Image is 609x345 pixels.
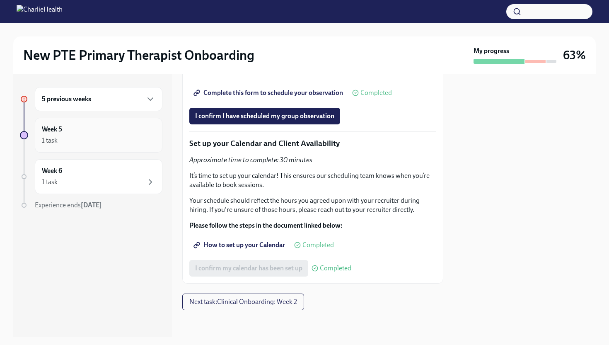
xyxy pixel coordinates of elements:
[320,265,351,272] span: Completed
[195,112,334,120] span: I confirm I have scheduled my group observation
[302,242,334,248] span: Completed
[20,118,162,153] a: Week 51 task
[35,87,162,111] div: 5 previous weeks
[474,46,509,56] strong: My progress
[189,221,343,229] strong: Please follow the steps in the document linked below:
[189,237,291,253] a: How to set up your Calendar
[195,241,285,249] span: How to set up your Calendar
[35,201,102,209] span: Experience ends
[195,89,343,97] span: Complete this form to schedule your observation
[189,108,340,124] button: I confirm I have scheduled my group observation
[563,48,586,63] h3: 63%
[20,159,162,194] a: Week 61 task
[42,125,62,134] h6: Week 5
[42,136,58,145] div: 1 task
[23,47,254,63] h2: New PTE Primary Therapist Onboarding
[182,294,304,310] button: Next task:Clinical Onboarding: Week 2
[189,298,297,306] span: Next task : Clinical Onboarding: Week 2
[189,138,436,149] p: Set up your Calendar and Client Availability
[42,166,62,175] h6: Week 6
[81,201,102,209] strong: [DATE]
[42,95,91,104] h6: 5 previous weeks
[189,171,436,190] p: It’s time to set up your calendar! This ensures our scheduling team knows when you’re available t...
[17,5,63,18] img: CharlieHealth
[189,196,436,214] p: Your schedule should reflect the hours you agreed upon with your recruiter during hiring. If you'...
[360,90,392,96] span: Completed
[189,156,312,164] em: Approximate time to complete: 30 minutes
[42,177,58,187] div: 1 task
[189,85,349,101] a: Complete this form to schedule your observation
